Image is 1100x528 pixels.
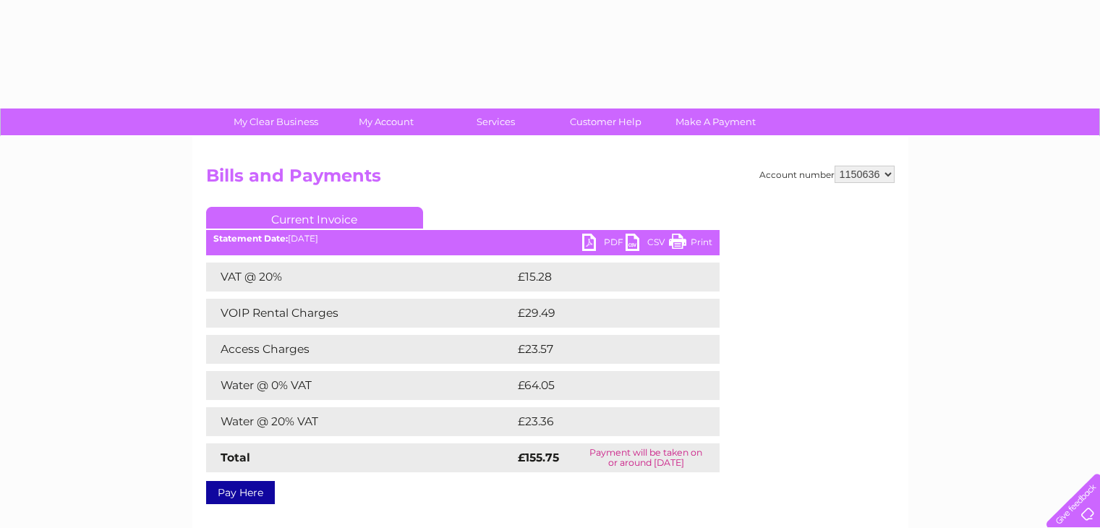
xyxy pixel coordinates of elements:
td: £64.05 [514,371,691,400]
a: PDF [582,234,626,255]
a: Services [436,108,555,135]
strong: £155.75 [518,451,559,464]
td: £15.28 [514,263,689,291]
td: Access Charges [206,335,514,364]
td: Water @ 20% VAT [206,407,514,436]
a: CSV [626,234,669,255]
td: £29.49 [514,299,691,328]
td: £23.36 [514,407,690,436]
td: Water @ 0% VAT [206,371,514,400]
a: Print [669,234,712,255]
a: Pay Here [206,481,275,504]
td: Payment will be taken on or around [DATE] [573,443,719,472]
a: Make A Payment [656,108,775,135]
h2: Bills and Payments [206,166,895,193]
td: VAT @ 20% [206,263,514,291]
td: £23.57 [514,335,690,364]
a: Customer Help [546,108,665,135]
div: [DATE] [206,234,720,244]
a: My Account [326,108,445,135]
td: VOIP Rental Charges [206,299,514,328]
div: Account number [759,166,895,183]
a: My Clear Business [216,108,336,135]
b: Statement Date: [213,233,288,244]
a: Current Invoice [206,207,423,229]
strong: Total [221,451,250,464]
